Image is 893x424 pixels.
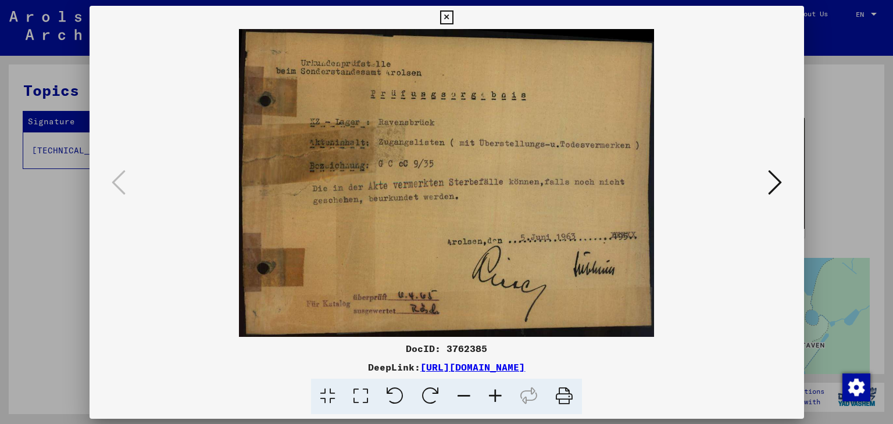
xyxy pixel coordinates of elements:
[420,361,525,373] a: [URL][DOMAIN_NAME]
[90,360,804,374] div: DeepLink:
[90,342,804,355] div: DocID: 3762385
[842,373,870,401] img: Change consent
[129,29,765,337] img: 001.jpg
[842,373,870,401] div: Change consent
